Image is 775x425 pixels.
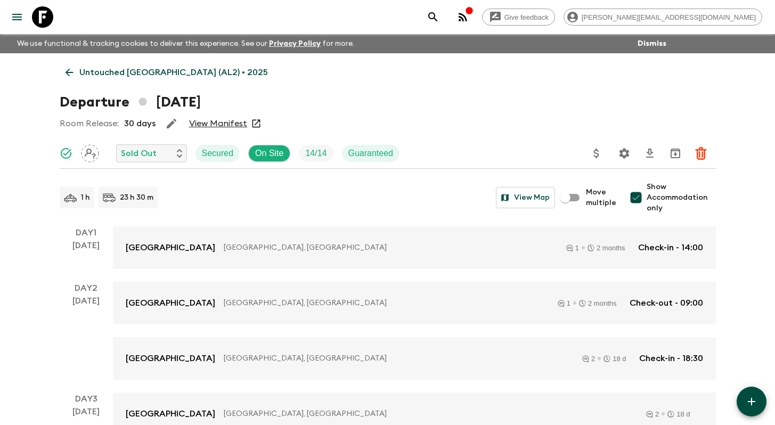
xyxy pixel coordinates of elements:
[81,148,99,156] span: Assign pack leader
[639,352,703,365] p: Check-in - 18:30
[121,147,157,160] p: Sold Out
[6,6,28,28] button: menu
[60,92,201,113] h1: Departure [DATE]
[60,282,113,295] p: Day 2
[299,145,333,162] div: Trip Fill
[482,9,555,26] a: Give feedback
[72,239,100,269] div: [DATE]
[13,34,358,53] p: We use functional & tracking cookies to deliver this experience. See our for more.
[126,352,215,365] p: [GEOGRAPHIC_DATA]
[124,117,156,130] p: 30 days
[60,62,274,83] a: Untouched [GEOGRAPHIC_DATA] (AL2) • 2025
[202,147,234,160] p: Secured
[305,147,327,160] p: 14 / 14
[113,226,716,269] a: [GEOGRAPHIC_DATA][GEOGRAPHIC_DATA], [GEOGRAPHIC_DATA]12 monthsCheck-in - 14:00
[248,145,290,162] div: On Site
[586,143,607,164] button: Update Price, Early Bird Discount and Costs
[586,187,617,208] span: Move multiple
[582,355,595,362] div: 2
[120,192,153,203] p: 23 h 30 m
[576,13,762,21] span: [PERSON_NAME][EMAIL_ADDRESS][DOMAIN_NAME]
[647,182,716,214] span: Show Accommodation only
[79,66,268,79] p: Untouched [GEOGRAPHIC_DATA] (AL2) • 2025
[72,295,100,380] div: [DATE]
[224,408,633,419] p: [GEOGRAPHIC_DATA], [GEOGRAPHIC_DATA]
[499,13,554,21] span: Give feedback
[639,143,660,164] button: Download CSV
[646,411,659,418] div: 2
[496,187,555,208] button: View Map
[638,241,703,254] p: Check-in - 14:00
[588,244,625,251] div: 2 months
[195,145,240,162] div: Secured
[126,241,215,254] p: [GEOGRAPHIC_DATA]
[81,192,90,203] p: 1 h
[255,147,283,160] p: On Site
[348,147,394,160] p: Guaranteed
[126,407,215,420] p: [GEOGRAPHIC_DATA]
[113,337,716,380] a: [GEOGRAPHIC_DATA][GEOGRAPHIC_DATA], [GEOGRAPHIC_DATA]218 dCheck-in - 18:30
[60,226,113,239] p: Day 1
[566,244,579,251] div: 1
[269,40,321,47] a: Privacy Policy
[224,353,569,364] p: [GEOGRAPHIC_DATA], [GEOGRAPHIC_DATA]
[126,297,215,309] p: [GEOGRAPHIC_DATA]
[60,393,113,405] p: Day 3
[60,147,72,160] svg: Synced Successfully
[614,143,635,164] button: Settings
[564,9,762,26] div: [PERSON_NAME][EMAIL_ADDRESS][DOMAIN_NAME]
[422,6,444,28] button: search adventures
[579,300,616,307] div: 2 months
[113,282,716,324] a: [GEOGRAPHIC_DATA][GEOGRAPHIC_DATA], [GEOGRAPHIC_DATA]12 monthsCheck-out - 09:00
[224,298,545,308] p: [GEOGRAPHIC_DATA], [GEOGRAPHIC_DATA]
[224,242,553,253] p: [GEOGRAPHIC_DATA], [GEOGRAPHIC_DATA]
[60,117,119,130] p: Room Release:
[690,143,712,164] button: Delete
[189,118,247,129] a: View Manifest
[603,355,626,362] div: 18 d
[665,143,686,164] button: Archive (Completed, Cancelled or Unsynced Departures only)
[667,411,690,418] div: 18 d
[635,36,669,51] button: Dismiss
[630,297,703,309] p: Check-out - 09:00
[558,300,570,307] div: 1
